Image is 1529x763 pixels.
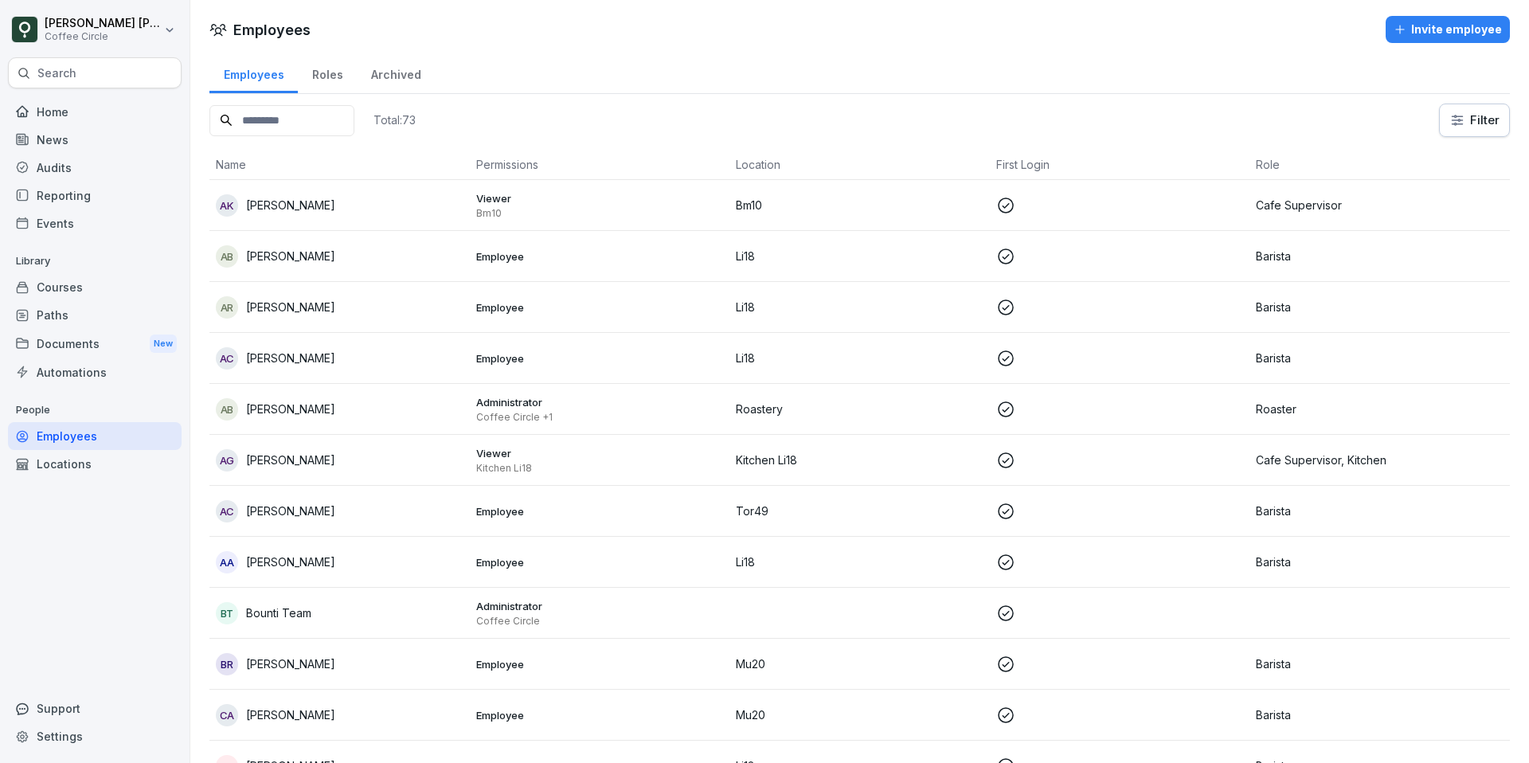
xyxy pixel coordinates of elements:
a: Reporting [8,182,182,209]
p: Employee [476,708,724,722]
p: Li18 [736,299,983,315]
a: Locations [8,450,182,478]
a: DocumentsNew [8,329,182,358]
p: Coffee Circle [45,31,161,42]
p: Barista [1256,248,1504,264]
p: Administrator [476,395,724,409]
a: Courses [8,273,182,301]
p: [PERSON_NAME] [246,401,335,417]
p: Mu20 [736,706,983,723]
button: Invite employee [1386,16,1510,43]
a: Paths [8,301,182,329]
div: AA [216,551,238,573]
p: Barista [1256,299,1504,315]
th: First Login [990,150,1250,180]
p: [PERSON_NAME] [246,350,335,366]
a: Roles [298,53,357,93]
p: Coffee Circle +1 [476,411,724,424]
p: Bounti Team [246,605,311,621]
p: Li18 [736,248,983,264]
div: AG [216,449,238,471]
a: Employees [209,53,298,93]
p: Barista [1256,655,1504,672]
p: Viewer [476,191,724,205]
div: Support [8,695,182,722]
p: Total: 73 [373,112,416,127]
div: New [150,335,177,353]
p: Bm10 [476,207,724,220]
p: Administrator [476,599,724,613]
p: Viewer [476,446,724,460]
p: [PERSON_NAME] [246,655,335,672]
div: Filter [1449,112,1500,128]
a: Events [8,209,182,237]
a: Employees [8,422,182,450]
p: Cafe Supervisor, Kitchen [1256,452,1504,468]
p: Bm10 [736,197,983,213]
th: Location [729,150,990,180]
p: Roastery [736,401,983,417]
p: Employee [476,300,724,315]
a: Archived [357,53,435,93]
div: CA [216,704,238,726]
div: AB [216,398,238,421]
p: Barista [1256,554,1504,570]
p: Coffee Circle [476,615,724,628]
a: Home [8,98,182,126]
a: Audits [8,154,182,182]
p: Kitchen Li18 [476,462,724,475]
p: Mu20 [736,655,983,672]
p: Cafe Supervisor [1256,197,1504,213]
p: Li18 [736,350,983,366]
p: Tor49 [736,503,983,519]
p: [PERSON_NAME] [246,248,335,264]
p: Search [37,65,76,81]
p: Employee [476,249,724,264]
a: Automations [8,358,182,386]
p: Barista [1256,350,1504,366]
p: [PERSON_NAME] [246,503,335,519]
p: Li18 [736,554,983,570]
p: [PERSON_NAME] [246,299,335,315]
div: AR [216,296,238,319]
a: News [8,126,182,154]
p: [PERSON_NAME] [246,197,335,213]
p: Library [8,248,182,274]
h1: Employees [233,19,311,41]
p: Barista [1256,503,1504,519]
p: Barista [1256,706,1504,723]
p: Employee [476,504,724,518]
p: Roaster [1256,401,1504,417]
div: AB [216,245,238,268]
a: Settings [8,722,182,750]
p: Kitchen Li18 [736,452,983,468]
div: AC [216,500,238,522]
div: Documents [8,329,182,358]
div: BT [216,602,238,624]
div: BR [216,653,238,675]
th: Role [1249,150,1510,180]
th: Permissions [470,150,730,180]
p: Employee [476,351,724,366]
p: [PERSON_NAME] [246,706,335,723]
th: Name [209,150,470,180]
p: [PERSON_NAME] [246,554,335,570]
p: People [8,397,182,423]
div: AC [216,347,238,370]
p: Employee [476,657,724,671]
p: Employee [476,555,724,569]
